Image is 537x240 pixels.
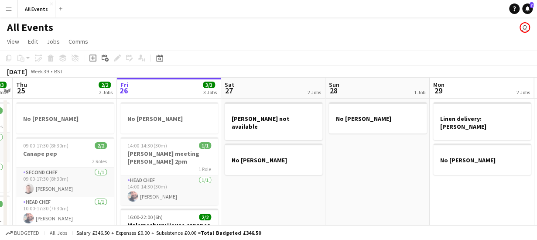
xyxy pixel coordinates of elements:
span: Mon [433,81,445,89]
button: Budgeted [4,228,41,238]
span: 1 Role [198,166,211,172]
div: 1 Job [414,89,425,96]
span: 29 [432,86,445,96]
span: 26 [119,86,128,96]
h3: Malemesbury House canapes x 35 [120,221,218,237]
app-job-card: No [PERSON_NAME] [329,102,427,134]
h3: No [PERSON_NAME] [120,115,218,123]
span: All jobs [48,230,69,236]
app-card-role: Second Chef1/109:00-17:30 (8h30m)[PERSON_NAME] [16,168,114,197]
app-job-card: No [PERSON_NAME] [225,144,322,175]
div: 2 Jobs [308,89,321,96]
span: Budgeted [14,230,39,236]
span: 2/2 [99,82,111,88]
a: 7 [522,3,533,14]
h3: No [PERSON_NAME] [433,156,531,164]
app-job-card: 09:00-17:30 (8h30m)2/2Canape pep2 RolesSecond Chef1/109:00-17:30 (8h30m)[PERSON_NAME]Head Chef1/1... [16,137,114,227]
span: Fri [120,81,128,89]
span: Total Budgeted £346.50 [201,230,261,236]
span: 28 [328,86,339,96]
app-card-role: Head Chef1/114:00-14:30 (30m)[PERSON_NAME] [120,175,218,205]
h3: No [PERSON_NAME] [16,115,114,123]
app-job-card: No [PERSON_NAME] [433,144,531,175]
span: View [7,38,19,45]
h3: No [PERSON_NAME] [225,156,322,164]
span: 3/3 [203,82,215,88]
span: Thu [16,81,27,89]
span: 7 [530,2,534,8]
h3: Linen delivery: [PERSON_NAME] [433,115,531,130]
app-job-card: Linen delivery: [PERSON_NAME] [433,102,531,140]
a: Edit [24,36,41,47]
app-job-card: No [PERSON_NAME] [120,102,218,134]
span: Jobs [47,38,60,45]
h3: [PERSON_NAME] meeting [PERSON_NAME] 2pm [120,150,218,165]
span: 27 [223,86,234,96]
span: 16:00-22:00 (6h) [127,214,163,220]
span: Sun [329,81,339,89]
span: 2/2 [95,142,107,149]
span: Edit [28,38,38,45]
span: Comms [68,38,88,45]
span: Sat [225,81,234,89]
span: Week 39 [29,68,51,75]
span: 2/2 [199,214,211,220]
app-card-role: Head Chef1/110:00-17:30 (7h30m)[PERSON_NAME] [16,197,114,227]
app-job-card: 14:00-14:30 (30m)1/1[PERSON_NAME] meeting [PERSON_NAME] 2pm1 RoleHead Chef1/114:00-14:30 (30m)[PE... [120,137,218,205]
app-job-card: No [PERSON_NAME] [16,102,114,134]
span: 09:00-17:30 (8h30m) [23,142,68,149]
h1: All Events [7,21,53,34]
a: Jobs [43,36,63,47]
div: 2 Jobs [516,89,530,96]
div: [DATE] [7,67,27,76]
a: Comms [65,36,92,47]
app-job-card: [PERSON_NAME] not available [225,102,322,140]
span: 14:00-14:30 (30m) [127,142,167,149]
button: All Events [18,0,55,17]
div: Salary £346.50 + Expenses £0.00 + Subsistence £0.00 = [76,230,261,236]
span: 2 Roles [92,158,107,165]
h3: No [PERSON_NAME] [329,115,427,123]
div: 3 Jobs [203,89,217,96]
div: 2 Jobs [99,89,113,96]
span: 1/1 [199,142,211,149]
span: 25 [15,86,27,96]
div: BST [54,68,63,75]
a: View [3,36,23,47]
h3: [PERSON_NAME] not available [225,115,322,130]
app-user-avatar: Lucy Hinks [520,22,530,33]
h3: Canape pep [16,150,114,158]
